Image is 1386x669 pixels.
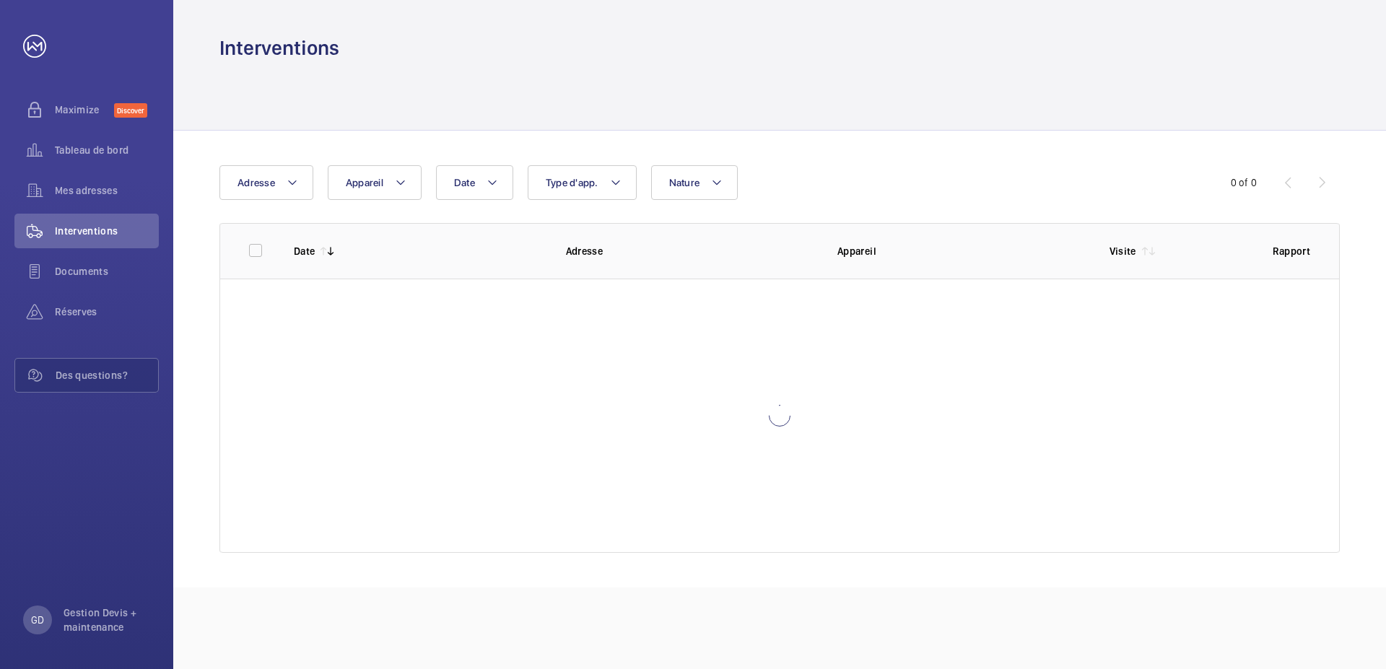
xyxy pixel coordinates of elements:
p: Appareil [837,244,1086,258]
button: Appareil [328,165,422,200]
span: Date [454,177,475,188]
span: Mes adresses [55,183,159,198]
span: Documents [55,264,159,279]
h1: Interventions [219,35,339,61]
span: Discover [114,103,147,118]
p: Adresse [566,244,815,258]
p: GD [31,613,44,627]
p: Gestion Devis + maintenance [64,605,150,634]
span: Réserves [55,305,159,319]
span: Interventions [55,224,159,238]
p: Visite [1110,244,1136,258]
button: Nature [651,165,738,200]
p: Date [294,244,315,258]
p: Rapport [1273,244,1310,258]
span: Nature [669,177,700,188]
button: Date [436,165,513,200]
span: Tableau de bord [55,143,159,157]
span: Type d'app. [546,177,598,188]
span: Des questions? [56,368,158,382]
span: Maximize [55,102,114,117]
button: Adresse [219,165,313,200]
span: Appareil [346,177,383,188]
div: 0 of 0 [1231,175,1257,190]
button: Type d'app. [528,165,637,200]
span: Adresse [237,177,275,188]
